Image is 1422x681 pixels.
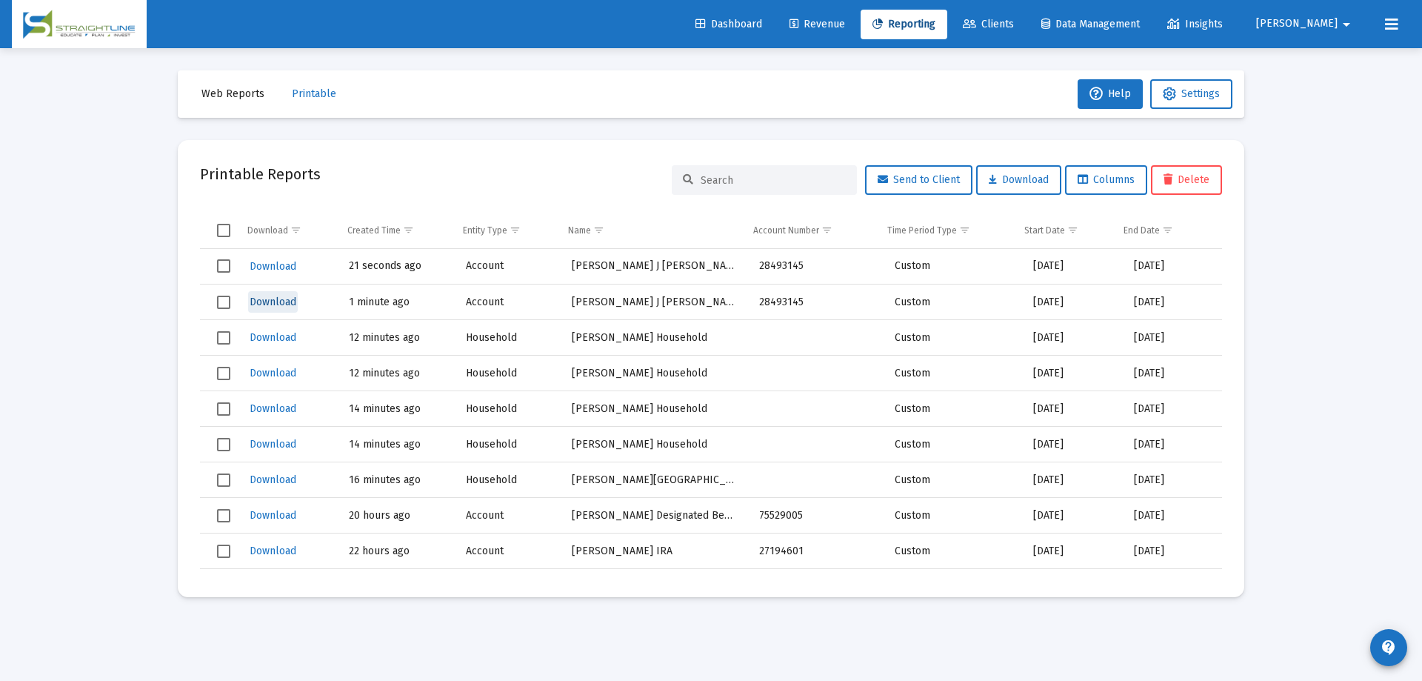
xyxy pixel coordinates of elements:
button: Download [248,362,298,384]
td: [DATE] [1124,391,1222,427]
td: Column Download [237,213,337,248]
div: Select all [217,224,230,237]
img: Dashboard [23,10,136,39]
span: Show filter options for column 'End Date' [1162,225,1173,236]
span: Download [250,260,296,273]
td: [DATE] [1023,462,1124,498]
td: 20 hours ago [338,498,455,534]
td: 27194601 [749,534,884,569]
div: End Date [1124,225,1160,236]
td: [PERSON_NAME] Household [561,320,749,356]
td: 16 minutes ago [338,462,455,498]
td: [PERSON_NAME] IRA [561,569,749,605]
span: Revenue [790,18,845,30]
button: Web Reports [190,79,276,109]
td: Household [455,391,561,427]
button: Download [248,505,298,526]
span: Help [1089,87,1131,100]
td: Household [455,462,561,498]
a: Clients [951,10,1026,39]
div: Select row [217,438,230,451]
div: Download [247,225,288,236]
span: Clients [963,18,1014,30]
span: Show filter options for column 'Name' [593,225,604,236]
td: [PERSON_NAME] Household [561,427,749,462]
td: [PERSON_NAME] IRA [561,534,749,569]
button: Download [248,291,298,313]
span: Download [250,402,296,415]
td: [DATE] [1124,285,1222,320]
td: Custom [884,249,1023,285]
span: Data Management [1041,18,1140,30]
td: Account [455,498,561,534]
div: Time Period Type [887,225,957,236]
div: Select row [217,367,230,380]
td: [DATE] [1124,249,1222,285]
td: Column Time Period Type [877,213,1014,248]
button: Download [248,540,298,562]
span: Show filter options for column 'Account Number' [821,225,832,236]
div: Select row [217,296,230,309]
span: Download [250,545,296,557]
td: Column Created Time [337,213,453,248]
td: [DATE] [1124,569,1222,605]
td: Custom [884,427,1023,462]
div: Select row [217,545,230,558]
td: [DATE] [1023,534,1124,569]
div: Select row [217,331,230,345]
a: Data Management [1029,10,1152,39]
td: Account [455,534,561,569]
td: Custom [884,391,1023,427]
td: Custom [884,462,1023,498]
td: Column Name [558,213,743,248]
td: [DATE] [1023,320,1124,356]
td: Custom [884,285,1023,320]
span: Show filter options for column 'Time Period Type' [959,225,970,236]
td: 1 minute ago [338,285,455,320]
button: Download [248,327,298,348]
td: 22 hours ago [338,569,455,605]
td: 27194601 [749,569,884,605]
td: [DATE] [1023,249,1124,285]
td: 14 minutes ago [338,391,455,427]
td: 12 minutes ago [338,356,455,391]
td: [DATE] [1023,391,1124,427]
a: Reporting [861,10,947,39]
button: Send to Client [865,165,972,195]
td: Account [455,249,561,285]
td: 75529005 [749,498,884,534]
td: 28493145 [749,285,884,320]
span: Settings [1181,87,1220,100]
button: Help [1078,79,1143,109]
div: Select row [217,259,230,273]
button: Columns [1065,165,1147,195]
td: [DATE] [1124,498,1222,534]
div: Account Number [753,225,819,236]
button: Settings [1150,79,1232,109]
span: Download [250,474,296,486]
td: [PERSON_NAME] J [PERSON_NAME] [561,285,749,320]
button: Download [248,398,298,419]
span: Download [989,173,1049,186]
mat-icon: contact_support [1380,639,1398,657]
a: Revenue [778,10,857,39]
div: Data grid [200,213,1222,575]
div: Start Date [1024,225,1065,236]
span: Insights [1167,18,1223,30]
div: Select row [217,474,230,487]
td: 28493145 [749,249,884,285]
a: Dashboard [684,10,774,39]
a: Insights [1155,10,1235,39]
td: Custom [884,356,1023,391]
td: 22 hours ago [338,534,455,569]
span: Download [250,331,296,344]
td: Column Entity Type [453,213,558,248]
td: [DATE] [1023,427,1124,462]
mat-icon: arrow_drop_down [1338,10,1355,39]
button: Printable [280,79,348,109]
span: Download [250,509,296,522]
span: Download [250,438,296,451]
h2: Printable Reports [200,162,321,186]
button: Delete [1151,165,1222,195]
span: [PERSON_NAME] [1256,18,1338,30]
